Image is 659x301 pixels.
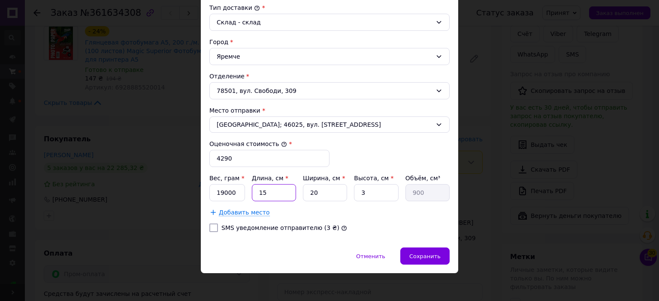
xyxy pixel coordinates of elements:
[303,175,345,182] label: Ширина, см
[209,106,450,115] div: Место отправки
[209,140,287,147] label: Оценочная стоимость
[217,120,432,129] span: [GEOGRAPHIC_DATA]; 46025, вул. [STREET_ADDRESS]
[252,175,288,182] label: Длина, см
[209,72,450,80] div: Отделение
[209,38,450,46] div: Город
[405,174,450,182] div: Объём, см³
[354,175,393,182] label: Высота, см
[209,48,450,65] div: Яремче
[209,3,450,12] div: Тип доставки
[217,18,432,27] div: Склад - склад
[209,82,450,99] div: 78501, вул. Свободи, 309
[221,224,339,231] label: SMS уведомление отправителю (3 ₴)
[409,253,441,259] span: Сохранить
[356,253,385,259] span: Отменить
[209,175,245,182] label: Вес, грам
[219,209,270,216] span: Добавить место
